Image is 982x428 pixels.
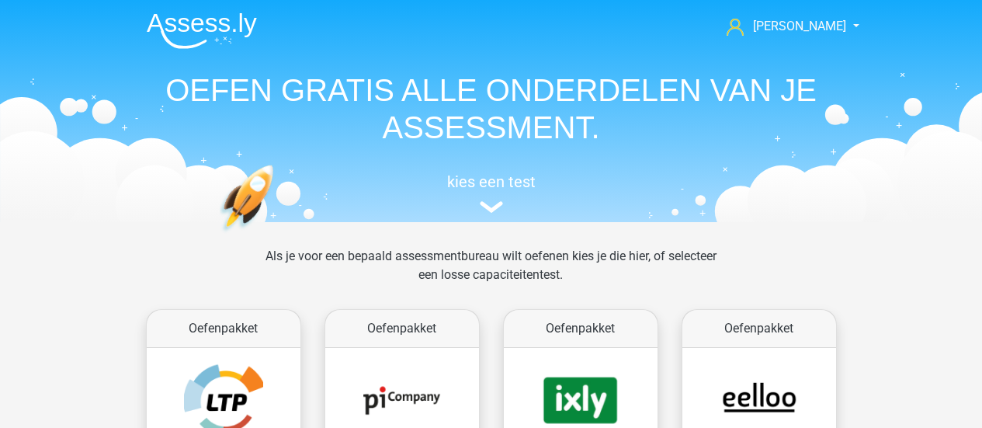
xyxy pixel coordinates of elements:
div: Als je voor een bepaald assessmentbureau wilt oefenen kies je die hier, of selecteer een losse ca... [253,247,729,303]
span: [PERSON_NAME] [753,19,846,33]
img: assessment [480,201,503,213]
h1: OEFEN GRATIS ALLE ONDERDELEN VAN JE ASSESSMENT. [134,71,848,146]
a: kies een test [134,172,848,214]
a: [PERSON_NAME] [720,17,848,36]
img: Assessly [147,12,257,49]
img: oefenen [220,165,334,305]
h5: kies een test [134,172,848,191]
